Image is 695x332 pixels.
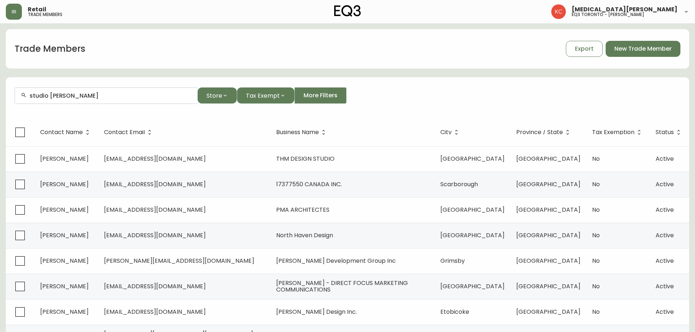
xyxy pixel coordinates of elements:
span: [GEOGRAPHIC_DATA] [516,155,580,163]
h5: eq3 toronto - [PERSON_NAME] [572,12,644,17]
span: [PERSON_NAME] [40,308,89,316]
span: Scarborough [440,180,478,188]
span: Contact Email [104,129,154,136]
span: [PERSON_NAME] Design Inc. [276,308,357,316]
span: Contact Name [40,129,92,136]
h1: Trade Members [15,43,85,55]
span: [PERSON_NAME] [40,155,89,163]
span: Active [656,308,674,316]
span: Tax Exemption [592,130,634,134]
span: 17377550 CANADA INC. [276,180,342,188]
span: Active [656,155,674,163]
button: More Filters [294,87,347,103]
span: [GEOGRAPHIC_DATA] [516,257,580,265]
span: Contact Name [40,130,83,134]
span: Active [656,180,674,188]
span: [MEDICAL_DATA][PERSON_NAME] [572,7,677,12]
span: Grimsby [440,257,465,265]
span: [PERSON_NAME][EMAIL_ADDRESS][DOMAIN_NAME] [104,257,254,265]
span: Active [656,231,674,239]
span: Retail [28,7,46,12]
span: No [592,206,600,214]
span: Business Name [276,129,328,136]
span: Active [656,206,674,214]
span: Contact Email [104,130,145,134]
span: [PERSON_NAME] Development Group Inc [276,257,396,265]
span: [GEOGRAPHIC_DATA] [516,231,580,239]
span: [PERSON_NAME] [40,282,89,290]
span: Active [656,257,674,265]
span: Status [656,130,674,134]
img: 6487344ffbf0e7f3b216948508909409 [551,4,566,19]
span: No [592,308,600,316]
span: No [592,231,600,239]
span: [EMAIL_ADDRESS][DOMAIN_NAME] [104,155,206,163]
span: [GEOGRAPHIC_DATA] [516,282,580,290]
span: Etobicoke [440,308,469,316]
span: [EMAIL_ADDRESS][DOMAIN_NAME] [104,282,206,290]
button: Tax Exempt [237,87,294,103]
span: [EMAIL_ADDRESS][DOMAIN_NAME] [104,308,206,316]
span: City [440,129,461,136]
span: No [592,257,600,265]
span: [EMAIL_ADDRESS][DOMAIN_NAME] [104,180,206,188]
span: North Haven Design [276,231,333,239]
span: New Trade Member [614,45,672,53]
span: Active [656,282,674,290]
img: logo [334,5,361,17]
span: Business Name [276,130,319,134]
span: Province / State [516,129,572,136]
input: Search [30,92,192,99]
span: [GEOGRAPHIC_DATA] [440,231,505,239]
span: THM DESIGN STUDIO [276,155,335,163]
span: [EMAIL_ADDRESS][DOMAIN_NAME] [104,206,206,214]
span: [EMAIL_ADDRESS][DOMAIN_NAME] [104,231,206,239]
span: [GEOGRAPHIC_DATA] [440,282,505,290]
span: Province / State [516,130,563,134]
button: Store [197,87,237,103]
span: [PERSON_NAME] [40,231,89,239]
span: No [592,155,600,163]
span: City [440,130,452,134]
span: [GEOGRAPHIC_DATA] [440,206,505,214]
span: [GEOGRAPHIC_DATA] [516,180,580,188]
span: [GEOGRAPHIC_DATA] [440,155,505,163]
button: Export [566,41,603,57]
span: Tax Exemption [592,129,644,136]
span: Store [206,91,222,100]
span: PMA ARCHITECTES [276,206,329,214]
span: More Filters [304,91,337,99]
span: [GEOGRAPHIC_DATA] [516,206,580,214]
span: [PERSON_NAME] - DIRECT FOCUS MARKETING COMMUNICATIONS [276,279,408,294]
span: No [592,180,600,188]
span: Status [656,129,683,136]
span: [PERSON_NAME] [40,180,89,188]
span: [GEOGRAPHIC_DATA] [516,308,580,316]
span: Export [575,45,594,53]
span: Tax Exempt [246,91,280,100]
button: New Trade Member [606,41,680,57]
span: [PERSON_NAME] [40,257,89,265]
span: [PERSON_NAME] [40,206,89,214]
h5: trade members [28,12,62,17]
span: No [592,282,600,290]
